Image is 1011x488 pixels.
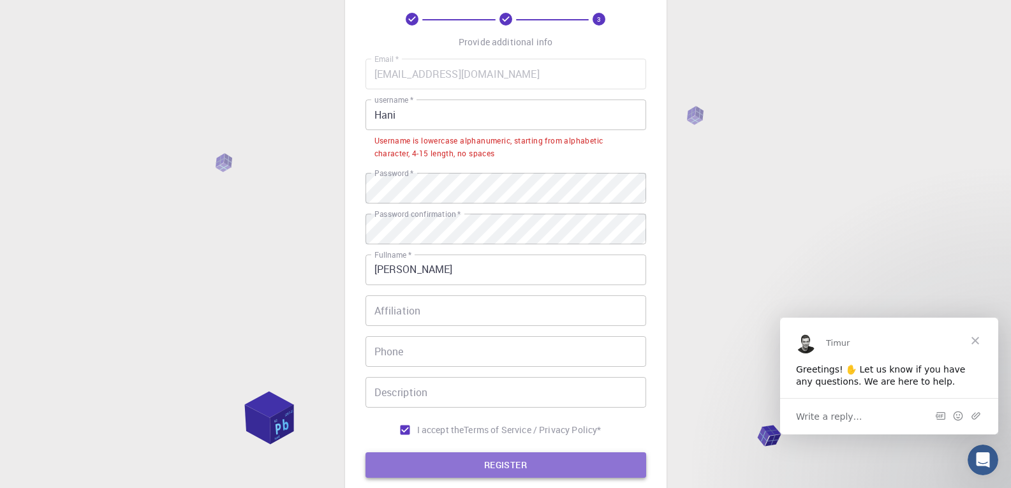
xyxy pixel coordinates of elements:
label: Password confirmation [374,209,461,219]
text: 3 [597,15,601,24]
label: Fullname [374,249,411,260]
label: username [374,94,413,105]
p: Terms of Service / Privacy Policy * [464,424,601,436]
div: Username is lowercase alphanumeric, starting from alphabetic character, 4-15 length, no spaces [374,135,637,160]
p: Provide additional info [459,36,552,48]
span: I accept the [417,424,464,436]
iframe: Intercom live chat [968,445,998,475]
button: REGISTER [365,452,646,478]
a: Terms of Service / Privacy Policy* [464,424,601,436]
label: Email [374,54,399,64]
iframe: Intercom live chat message [780,318,998,434]
label: Password [374,168,413,179]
